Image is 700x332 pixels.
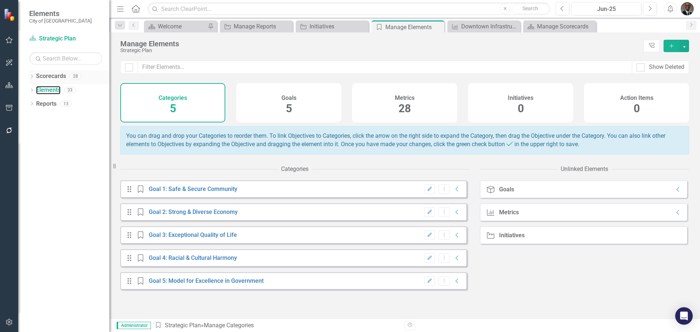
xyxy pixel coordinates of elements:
div: Show Deleted [649,63,684,71]
a: Scorecards [36,72,66,81]
span: Administrator [117,322,151,329]
img: ClearPoint Strategy [4,8,16,21]
h4: Categories [159,95,187,101]
div: Initiatives [310,22,367,31]
div: Jun-25 [574,5,639,13]
div: Initiatives [499,232,525,239]
a: Manage Reports [222,22,291,31]
div: Metrics [499,209,519,216]
a: Elements [36,86,61,94]
a: Strategic Plan [165,322,201,329]
input: Search ClearPoint... [148,3,550,15]
div: Downtown Infrastructure Return on Investment [461,22,518,31]
a: Goal 1: Safe & Secure Community [149,185,237,192]
div: Manage Elements [120,40,640,48]
div: Welcome [158,22,206,31]
h4: Initiatives [508,95,533,101]
div: Manage Scorecards [537,22,594,31]
div: Categories [281,165,308,173]
div: Goals [499,186,514,193]
a: Reports [36,100,57,108]
div: Open Intercom Messenger [675,307,693,325]
span: Elements [29,9,92,18]
a: Goal 3: Exceptional Quality of Life [149,231,237,238]
div: 28 [70,73,81,79]
a: Goal 5: Model for Excellence in Government [149,277,264,284]
a: Goal 4: Racial & Cultural Harmony [149,254,237,261]
button: Jun-25 [571,2,641,15]
input: Filter Elements... [137,60,632,74]
span: 5 [170,102,176,115]
a: Manage Scorecards [525,22,594,31]
div: Strategic Plan [120,48,640,53]
a: Welcome [146,22,206,31]
div: » Manage Categories [155,321,399,330]
h4: Goals [281,95,296,101]
input: Search Below... [29,52,102,65]
a: Downtown Infrastructure Return on Investment [449,22,518,31]
a: Initiatives [297,22,367,31]
div: Manage Elements [385,23,443,32]
span: 5 [286,102,292,115]
a: Goal 2: Strong & Diverse Economy [149,208,238,215]
h4: Action Items [620,95,653,101]
button: Search [512,4,548,14]
small: City of [GEOGRAPHIC_DATA] [29,18,92,24]
div: Unlinked Elements [561,165,608,173]
span: 0 [518,102,524,115]
img: Octavius Murphy [681,2,694,15]
a: Strategic Plan [29,35,102,43]
span: 0 [634,102,640,115]
h4: Metrics [395,95,415,101]
div: 33 [64,87,76,93]
span: 28 [398,102,411,115]
span: Search [522,5,538,11]
div: Manage Reports [234,22,291,31]
div: 13 [60,101,72,107]
div: You can drag and drop your Categories to reorder them. To link Objectives to Categories, click th... [120,126,689,155]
